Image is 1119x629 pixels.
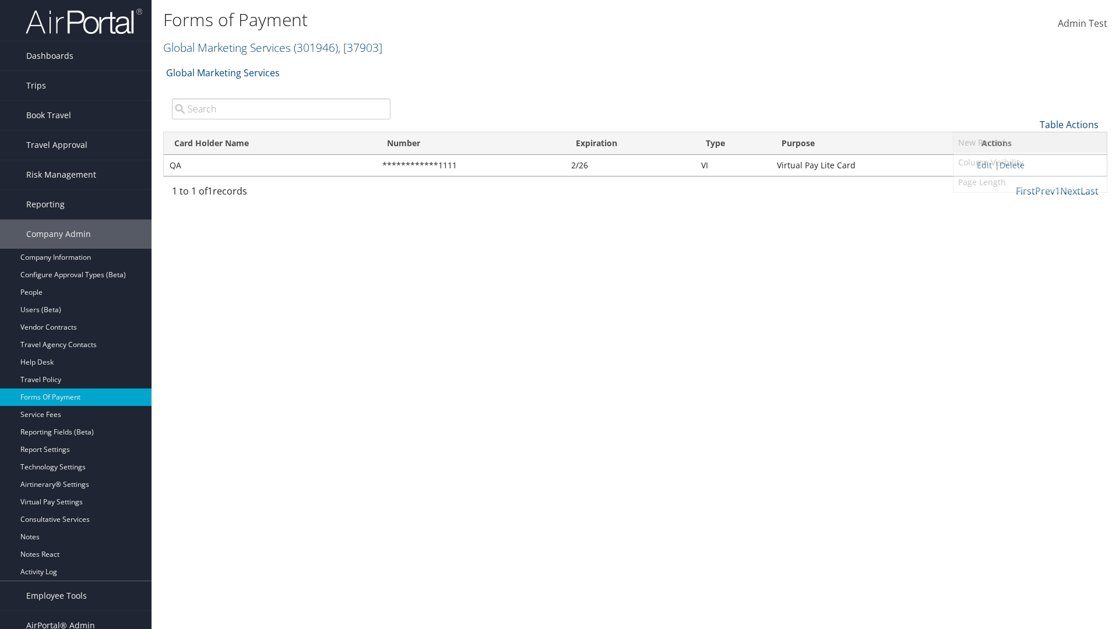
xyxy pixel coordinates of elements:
span: Employee Tools [26,581,87,610]
a: Column Visibility [953,153,1107,172]
span: Dashboards [26,41,73,70]
span: Risk Management [26,160,96,189]
span: Book Travel [26,101,71,130]
a: New Record [953,133,1107,153]
span: Trips [26,71,46,100]
a: Page Length [953,172,1107,192]
span: Company Admin [26,220,91,249]
span: Travel Approval [26,130,87,160]
img: airportal-logo.png [26,8,142,35]
span: Reporting [26,190,65,219]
